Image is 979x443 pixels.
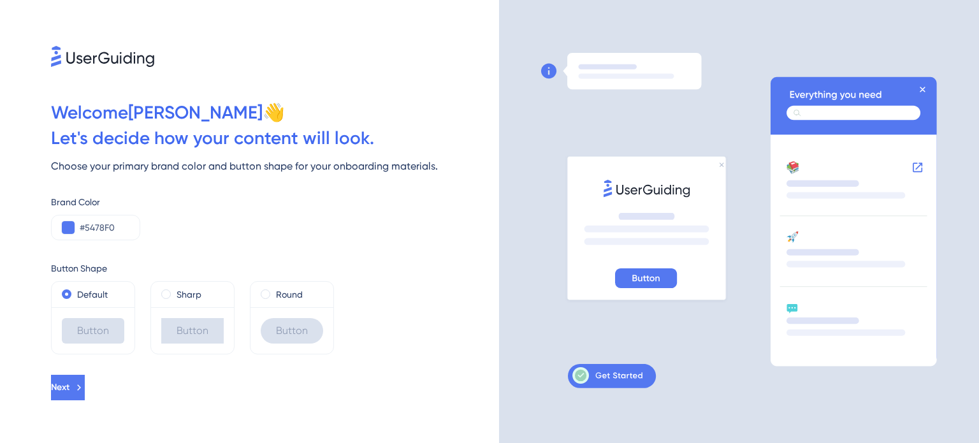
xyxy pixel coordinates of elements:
label: Sharp [177,287,201,302]
div: Welcome [PERSON_NAME] 👋 [51,100,499,126]
label: Default [77,287,108,302]
label: Round [276,287,303,302]
div: Button [62,318,124,344]
div: Button [261,318,323,344]
div: Button [161,318,224,344]
div: Choose your primary brand color and button shape for your onboarding materials. [51,159,499,174]
div: Let ' s decide how your content will look. [51,126,499,151]
div: Brand Color [51,194,499,210]
button: Next [51,375,85,400]
span: Next [51,380,69,395]
div: Button Shape [51,261,499,276]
